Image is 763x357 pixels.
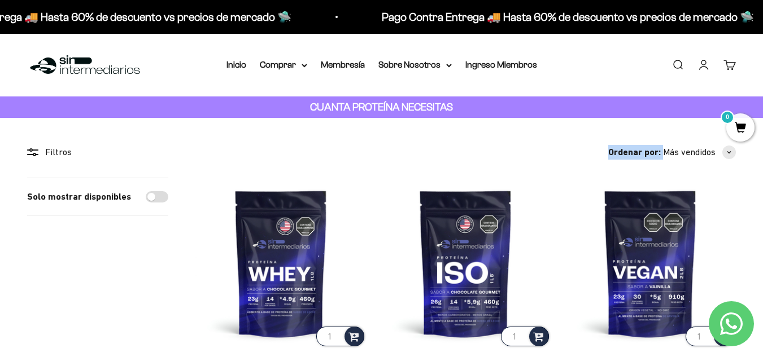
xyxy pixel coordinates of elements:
[465,60,537,69] a: Ingreso Miembros
[321,60,365,69] a: Membresía
[378,58,452,72] summary: Sobre Nosotros
[27,145,168,160] div: Filtros
[721,111,734,124] mark: 0
[663,145,716,160] span: Más vendidos
[663,145,736,160] button: Más vendidos
[726,122,755,135] a: 0
[608,145,661,160] span: Ordenar por:
[260,58,307,72] summary: Comprar
[226,60,246,69] a: Inicio
[310,101,453,113] strong: CUANTA PROTEÍNA NECESITAS
[27,189,131,204] label: Solo mostrar disponibles
[378,8,751,26] p: Pago Contra Entrega 🚚 Hasta 60% de descuento vs precios de mercado 🛸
